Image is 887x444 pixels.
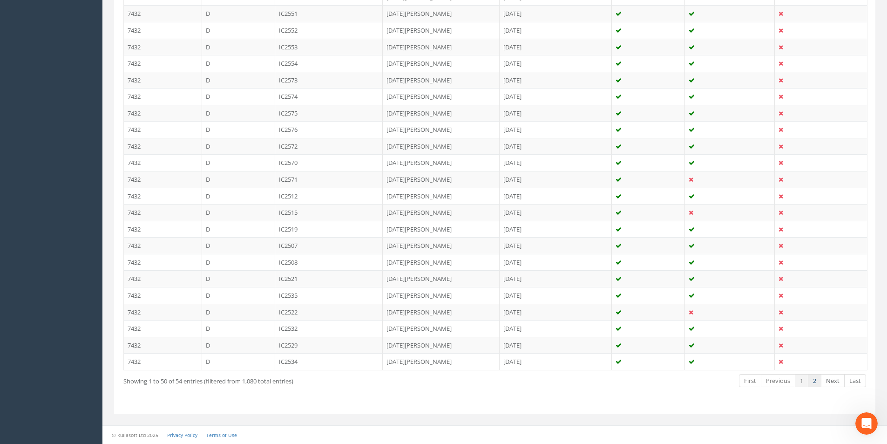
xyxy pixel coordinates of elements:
span: Search for help [19,210,75,220]
td: 7432 [124,5,202,22]
td: 7432 [124,39,202,55]
td: 7432 [124,221,202,238]
td: IC2552 [275,22,383,39]
p: Hi [PERSON_NAME] [19,66,168,82]
td: D [202,204,275,221]
td: [DATE] [500,72,612,89]
td: D [202,237,275,254]
td: IC2554 [275,55,383,72]
a: Last [844,374,866,388]
td: [DATE] [500,22,612,39]
img: Profile image for Jimmy [127,15,145,34]
td: 7432 [124,320,202,337]
td: 7432 [124,105,202,122]
span: Help [148,314,163,321]
td: IC2535 [275,287,383,304]
td: D [202,188,275,205]
td: [DATE] [500,221,612,238]
button: Messages [62,291,124,328]
td: IC2570 [275,154,383,171]
td: D [202,221,275,238]
td: D [202,39,275,55]
button: Help [124,291,186,328]
div: Creating Data Records [14,245,173,262]
td: [DATE][PERSON_NAME] [383,270,500,287]
td: [DATE][PERSON_NAME] [383,105,500,122]
td: [DATE] [500,287,612,304]
td: IC2534 [275,353,383,370]
td: [DATE][PERSON_NAME] [383,188,500,205]
td: [DATE][PERSON_NAME] [383,171,500,188]
td: 7432 [124,138,202,155]
td: 7432 [124,204,202,221]
td: [DATE] [500,105,612,122]
td: IC2571 [275,171,383,188]
div: Deleting Data [14,262,173,280]
a: 2 [808,374,821,388]
td: IC2522 [275,304,383,321]
td: 7432 [124,304,202,321]
a: Previous [761,374,795,388]
td: [DATE][PERSON_NAME] [383,320,500,337]
td: IC2512 [275,188,383,205]
td: D [202,270,275,287]
img: logo [19,19,100,32]
td: D [202,88,275,105]
td: [DATE] [500,188,612,205]
a: 1 [795,374,808,388]
td: 7432 [124,171,202,188]
td: [DATE] [500,353,612,370]
div: Close [160,15,177,32]
td: IC2508 [275,254,383,271]
td: D [202,55,275,72]
td: [DATE] [500,204,612,221]
span: Messages [77,314,109,321]
td: D [202,5,275,22]
td: 7432 [124,121,202,138]
button: Set up a call [19,171,167,190]
td: IC2529 [275,337,383,354]
td: IC2519 [275,221,383,238]
td: D [202,171,275,188]
td: D [202,22,275,39]
td: [DATE][PERSON_NAME] [383,55,500,72]
td: [DATE] [500,154,612,171]
div: Creating Data Records [19,249,156,259]
td: IC2515 [275,204,383,221]
a: Terms of Use [206,432,237,438]
td: D [202,72,275,89]
td: [DATE] [500,138,612,155]
td: 7432 [124,254,202,271]
td: [DATE] [500,254,612,271]
div: Would it be easier to talk face to face? [19,157,167,167]
td: IC2572 [275,138,383,155]
td: D [202,320,275,337]
td: 7432 [124,188,202,205]
td: 7432 [124,270,202,287]
td: [DATE][PERSON_NAME] [383,353,500,370]
div: Send us a message [19,117,156,127]
td: [DATE] [500,270,612,287]
td: [DATE][PERSON_NAME] [383,154,500,171]
td: [DATE][PERSON_NAME] [383,204,500,221]
td: [DATE][PERSON_NAME] [383,88,500,105]
td: [DATE] [500,55,612,72]
td: [DATE][PERSON_NAME] [383,72,500,89]
div: We'll be back online in 1 hour [19,127,156,137]
td: 7432 [124,287,202,304]
td: 7432 [124,353,202,370]
td: IC2507 [275,237,383,254]
td: 7432 [124,72,202,89]
td: [DATE] [500,237,612,254]
td: [DATE][PERSON_NAME] [383,39,500,55]
td: IC2573 [275,72,383,89]
td: [DATE][PERSON_NAME] [383,287,500,304]
td: 7432 [124,55,202,72]
td: 7432 [124,337,202,354]
td: 7432 [124,88,202,105]
td: IC2532 [275,320,383,337]
td: [DATE][PERSON_NAME] [383,304,500,321]
div: Showing 1 to 50 of 54 entries (filtered from 1,080 total entries) [123,373,425,386]
div: Deleting Data [19,266,156,276]
td: [DATE][PERSON_NAME] [383,5,500,22]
